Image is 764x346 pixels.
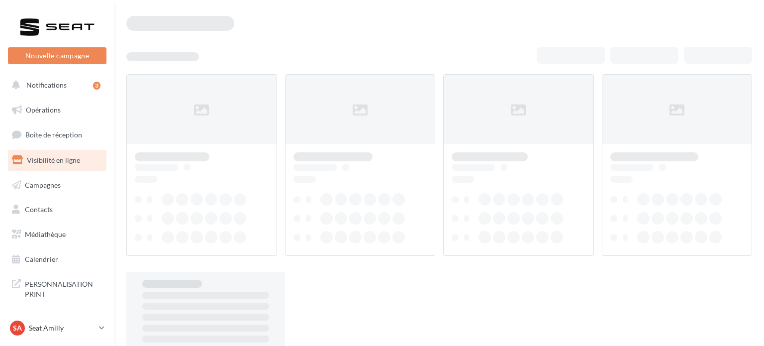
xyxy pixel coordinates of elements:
a: PERSONNALISATION PRINT [6,273,108,303]
a: SA Seat Amilly [8,319,106,338]
span: Calendrier [25,255,58,263]
span: Notifications [26,81,67,89]
span: Médiathèque [25,230,66,238]
a: Opérations [6,100,108,120]
div: 3 [93,82,100,90]
a: Calendrier [6,249,108,270]
span: Opérations [26,106,61,114]
span: Campagnes [25,180,61,189]
span: Contacts [25,205,53,214]
a: Boîte de réception [6,124,108,145]
span: Boîte de réception [25,130,82,139]
span: PERSONNALISATION PRINT [25,277,102,299]
a: Visibilité en ligne [6,150,108,171]
a: Contacts [6,199,108,220]
a: Campagnes [6,175,108,196]
span: SA [13,323,22,333]
span: Visibilité en ligne [27,156,80,164]
a: Médiathèque [6,224,108,245]
button: Nouvelle campagne [8,47,106,64]
button: Notifications 3 [6,75,104,96]
p: Seat Amilly [29,323,95,333]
